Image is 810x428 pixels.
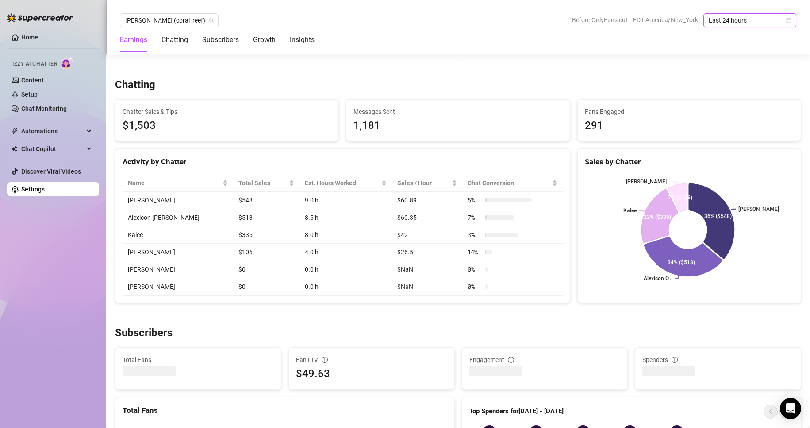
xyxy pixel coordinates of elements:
a: Home [21,34,38,41]
a: Discover Viral Videos [21,168,81,175]
span: Automations [21,124,84,138]
span: info-circle [322,357,328,363]
span: thunderbolt [12,128,19,135]
span: Sales / Hour [397,178,449,188]
td: $0 [233,261,299,278]
span: team [208,18,214,23]
td: $336 [233,226,299,244]
div: $49.63 [296,366,447,382]
div: Open Intercom Messenger [780,398,801,419]
div: Spenders [642,355,794,365]
td: $42 [392,226,462,244]
span: Before OnlyFans cut [572,13,628,27]
img: logo-BBDzfeDw.svg [7,13,73,22]
td: Kalee [123,226,233,244]
span: Fans Engaged [585,107,794,117]
th: Total Sales [233,175,299,192]
td: [PERSON_NAME] [123,244,233,261]
div: Growth [253,35,276,45]
td: $548 [233,192,299,209]
span: Last 24 hours [709,14,791,27]
span: 0 % [468,265,482,274]
td: [PERSON_NAME] [123,261,233,278]
div: Sales by Chatter [585,156,794,168]
td: $NaN [392,261,462,278]
td: $60.35 [392,209,462,226]
span: 0 % [468,282,482,292]
td: 0.0 h [299,278,392,296]
td: $26.5 [392,244,462,261]
img: AI Chatter [61,56,74,69]
text: [PERSON_NAME] [739,206,779,212]
span: EDT America/New_York [633,13,698,27]
div: 291 [585,117,794,134]
th: Chat Conversion [462,175,563,192]
div: Activity by Chatter [123,156,563,168]
th: Sales / Hour [392,175,462,192]
span: $1,503 [123,117,331,134]
span: info-circle [508,357,514,363]
a: Content [21,77,44,84]
img: Chat Copilot [12,146,17,152]
span: info-circle [672,357,678,363]
td: $513 [233,209,299,226]
div: Chatting [161,35,188,45]
span: 14 % [468,247,482,257]
a: Setup [21,91,38,98]
text: Alexicon O... [644,276,672,282]
span: Chatter Sales & Tips [123,107,331,117]
div: Total Fans [123,405,447,416]
span: Name [128,178,221,188]
a: Settings [21,186,45,193]
span: calendar [786,18,791,23]
th: Name [123,175,233,192]
h3: Subscribers [115,326,173,340]
text: Kalee [623,208,637,214]
td: $NaN [392,278,462,296]
div: Engagement [469,355,621,365]
div: Est. Hours Worked [305,178,380,188]
td: $106 [233,244,299,261]
span: Total Fans [123,355,274,365]
td: $60.89 [392,192,462,209]
span: Messages Sent [353,107,562,117]
div: Fan LTV [296,355,447,365]
span: Chat Copilot [21,142,84,156]
td: 8.5 h [299,209,392,226]
article: Top Spenders for [DATE] - [DATE] [469,406,564,417]
div: Insights [290,35,315,45]
td: 8.0 h [299,226,392,244]
div: Subscribers [202,35,239,45]
span: Izzy AI Chatter [12,60,57,68]
span: Anna (coral_reef) [125,14,213,27]
td: Alexicon [PERSON_NAME] [123,209,233,226]
td: $0 [233,278,299,296]
text: [PERSON_NAME]... [626,179,671,185]
td: [PERSON_NAME] [123,278,233,296]
span: Total Sales [238,178,287,188]
div: Earnings [120,35,147,45]
td: 4.0 h [299,244,392,261]
a: Chat Monitoring [21,105,67,112]
span: 3 % [468,230,482,240]
td: [PERSON_NAME] [123,192,233,209]
td: 9.0 h [299,192,392,209]
span: 7 % [468,213,482,222]
h3: Chatting [115,78,155,92]
td: 0.0 h [299,261,392,278]
span: Chat Conversion [468,178,550,188]
span: 5 % [468,195,482,205]
div: 1,181 [353,117,562,134]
